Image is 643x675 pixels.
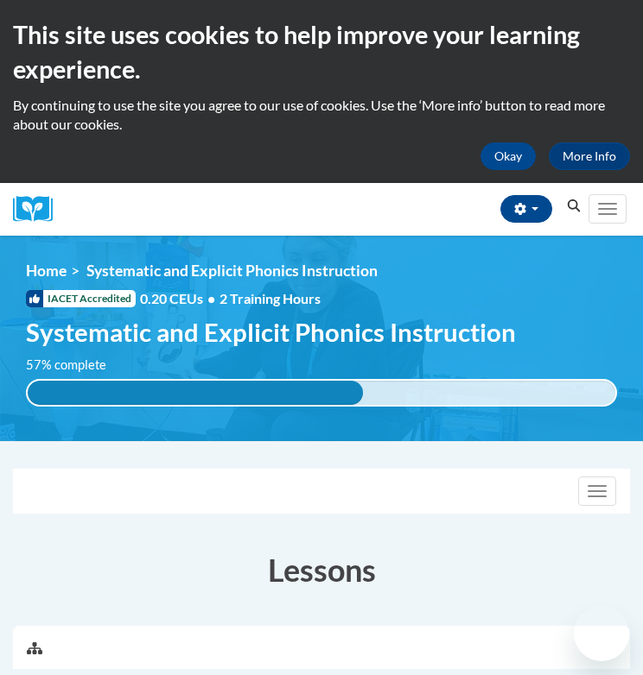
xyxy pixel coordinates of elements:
button: Okay [481,142,536,170]
h3: Lessons [13,548,630,591]
p: By continuing to use the site you agree to our use of cookies. Use the ‘More info’ button to read... [13,96,630,134]
a: Home [26,262,67,280]
span: 2 Training Hours [220,290,321,306]
div: Main menu [587,183,630,236]
span: • [207,290,215,306]
span: Systematic and Explicit Phonics Instruction [26,317,516,347]
a: Cox Campus [13,196,65,223]
label: 57% complete [26,356,125,375]
div: 57% complete [28,381,363,405]
h2: This site uses cookies to help improve your learning experience. [13,17,630,87]
a: More Info [549,142,630,170]
span: Systematic and Explicit Phonics Instruction [86,262,378,280]
button: Account Settings [500,195,552,223]
img: Logo brand [13,196,65,223]
span: IACET Accredited [26,290,136,307]
iframe: Button to launch messaging window [574,606,629,661]
span: 0.20 CEUs [140,289,220,308]
button: Search [561,196,587,217]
